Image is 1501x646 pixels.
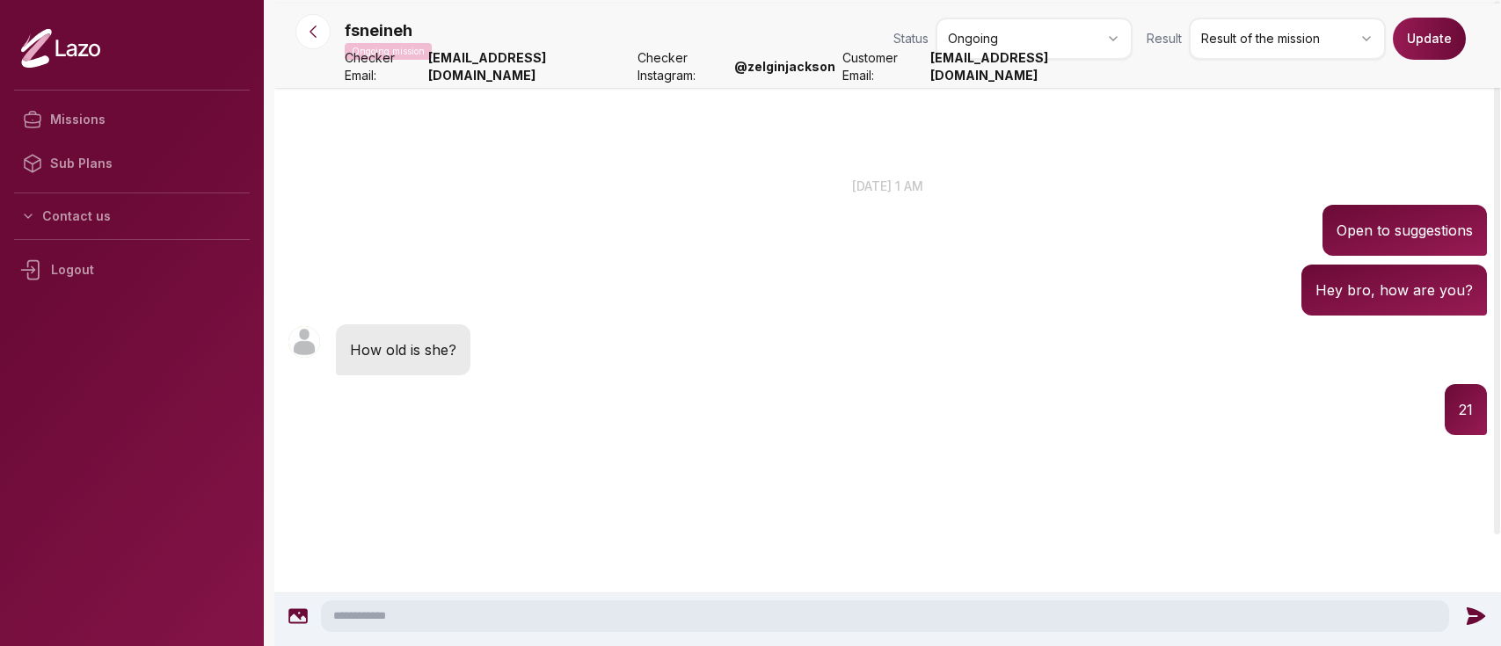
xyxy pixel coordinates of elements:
p: How old is she? [350,338,456,361]
a: Missions [14,98,250,142]
p: [DATE] 1 am [274,177,1501,195]
a: Sub Plans [14,142,250,185]
p: fsneineh [345,18,412,43]
strong: [EMAIL_ADDRESS][DOMAIN_NAME] [428,49,630,84]
span: Checker Email: [345,49,421,84]
p: Ongoing mission [345,43,432,60]
span: Status [893,30,929,47]
span: Result [1147,30,1182,47]
strong: [EMAIL_ADDRESS][DOMAIN_NAME] [930,49,1133,84]
strong: @ zelginjackson [734,58,835,76]
span: Checker Instagram: [638,49,727,84]
span: Customer Email: [842,49,923,84]
button: Contact us [14,200,250,232]
p: Hey bro, how are you? [1315,279,1473,301]
div: Logout [14,247,250,293]
button: Update [1393,18,1466,60]
img: User avatar [288,326,320,358]
p: Open to suggestions [1337,219,1473,242]
p: 21 [1459,398,1473,421]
